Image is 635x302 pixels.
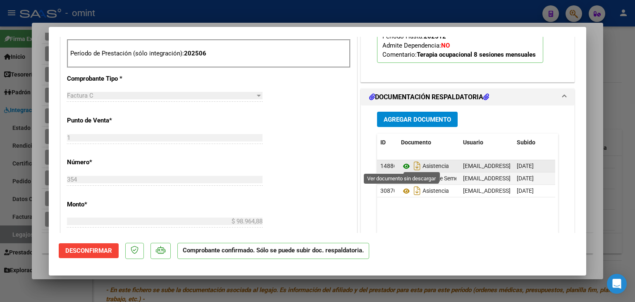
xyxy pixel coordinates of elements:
[382,5,536,58] span: CUIL: Nombre y Apellido: Período Desde: Período Hasta: Admite Dependencia:
[184,50,206,57] strong: 202506
[401,139,431,146] span: Documento
[67,74,152,84] p: Comprobante Tipo *
[517,175,534,182] span: [DATE]
[513,134,555,151] datatable-header-cell: Subido
[380,175,397,182] span: 14887
[59,243,119,258] button: Desconfirmar
[377,112,458,127] button: Agregar Documento
[401,188,449,194] span: Asistencia
[424,33,446,40] strong: 202512
[517,139,535,146] span: Subido
[361,105,574,277] div: DOCUMENTACIÓN RESPALDATORIA
[417,51,536,58] strong: Terapia ocupacional 8 sesiones mensuales
[65,247,112,254] span: Desconfirmar
[380,187,397,194] span: 30870
[460,134,513,151] datatable-header-cell: Usuario
[177,243,369,259] p: Comprobante confirmado. Sólo se puede subir doc. respaldatoria.
[412,172,423,185] i: Descargar documento
[67,92,93,99] span: Factura C
[67,158,152,167] p: Número
[412,184,423,197] i: Descargar documento
[401,175,470,182] span: Informe Semestral
[377,134,398,151] datatable-header-cell: ID
[67,116,152,125] p: Punto de Venta
[67,200,152,209] p: Monto
[517,163,534,169] span: [DATE]
[380,139,386,146] span: ID
[384,116,451,123] span: Agregar Documento
[607,274,627,294] div: Open Intercom Messenger
[398,134,460,151] datatable-header-cell: Documento
[463,175,589,182] span: [EMAIL_ADDRESS][DOMAIN_NAME] - - LUCRECIA
[463,163,589,169] span: [EMAIL_ADDRESS][DOMAIN_NAME] - - LUCRECIA
[70,49,347,58] p: Período de Prestación (sólo integración):
[412,159,423,173] i: Descargar documento
[361,89,574,105] mat-expansion-panel-header: DOCUMENTACIÓN RESPALDATORIA
[463,139,483,146] span: Usuario
[369,92,489,102] h1: DOCUMENTACIÓN RESPALDATORIA
[401,163,449,170] span: Asistencia
[463,187,589,194] span: [EMAIL_ADDRESS][DOMAIN_NAME] - - LUCRECIA
[517,187,534,194] span: [DATE]
[441,42,450,49] strong: NO
[555,134,596,151] datatable-header-cell: Acción
[382,51,536,58] span: Comentario:
[380,163,397,169] span: 14886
